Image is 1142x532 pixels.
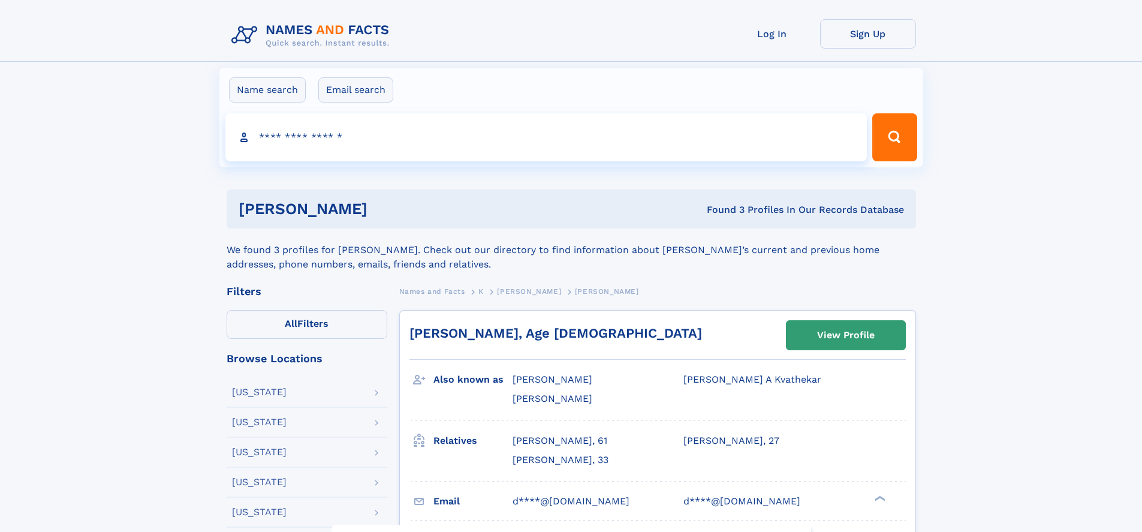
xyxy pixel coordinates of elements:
span: All [285,318,297,329]
button: Search Button [872,113,917,161]
span: [PERSON_NAME] [513,393,592,404]
h3: Also known as [433,369,513,390]
a: [PERSON_NAME] [497,284,561,299]
h3: Email [433,491,513,512]
div: ❯ [872,494,886,502]
span: K [478,287,484,296]
div: Filters [227,286,387,297]
label: Name search [229,77,306,103]
div: [US_STATE] [232,387,287,397]
a: Log In [724,19,820,49]
label: Email search [318,77,393,103]
a: [PERSON_NAME], 33 [513,453,608,467]
a: [PERSON_NAME], Age [DEMOGRAPHIC_DATA] [409,326,702,341]
h1: [PERSON_NAME] [239,202,537,217]
a: View Profile [787,321,905,350]
div: [US_STATE] [232,507,287,517]
span: [PERSON_NAME] [497,287,561,296]
div: [US_STATE] [232,417,287,427]
span: [PERSON_NAME] [575,287,639,296]
div: [US_STATE] [232,477,287,487]
div: [US_STATE] [232,447,287,457]
a: [PERSON_NAME], 61 [513,434,607,447]
a: Names and Facts [399,284,465,299]
div: View Profile [817,321,875,349]
input: search input [225,113,867,161]
h3: Relatives [433,431,513,451]
div: We found 3 profiles for [PERSON_NAME]. Check out our directory to find information about [PERSON_... [227,229,916,272]
div: Found 3 Profiles In Our Records Database [537,203,904,217]
a: Sign Up [820,19,916,49]
div: Browse Locations [227,353,387,364]
a: K [478,284,484,299]
span: [PERSON_NAME] [513,374,592,385]
img: Logo Names and Facts [227,19,399,52]
span: [PERSON_NAME] A Kvathekar [683,374,821,385]
label: Filters [227,310,387,339]
a: [PERSON_NAME], 27 [683,434,779,447]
